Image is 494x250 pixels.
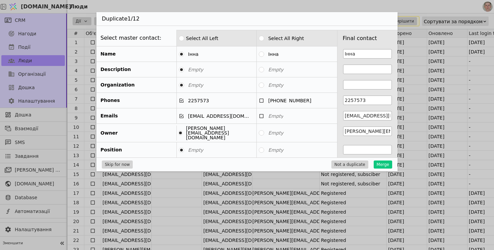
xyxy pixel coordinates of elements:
span: Empty [188,67,203,72]
label: Select All Right [264,36,304,41]
span: Empty [268,67,283,72]
h2: Select master contact: [100,34,161,42]
div: Organization [96,77,177,93]
span: Empty [268,82,283,88]
span: Empty [268,130,283,136]
label: Select All Left [184,34,220,43]
button: Merge [374,160,392,169]
div: Description [96,62,177,77]
div: Owner [96,126,177,141]
label: [EMAIL_ADDRESS][DOMAIN_NAME] [184,114,251,118]
button: Not a duplicate [331,160,368,169]
div: Name [96,46,177,62]
label: [PHONE_NUMBER] [264,98,311,103]
div: Position [96,142,177,157]
button: Skip for now [102,160,133,169]
div: Duplicates [96,12,398,171]
label: Інна [184,52,199,57]
span: Empty [188,82,203,88]
span: Empty [268,147,283,153]
span: Empty [188,147,203,153]
div: Phones [96,93,177,108]
div: Emails [96,108,177,123]
label: [PERSON_NAME][EMAIL_ADDRESS][DOMAIN_NAME] [182,126,255,140]
h2: Duplicate 1 / 12 [102,15,392,23]
label: 2257573 [184,98,209,103]
h2: Final contact [343,34,377,42]
span: Empty [268,113,283,119]
label: Інна [264,52,279,57]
